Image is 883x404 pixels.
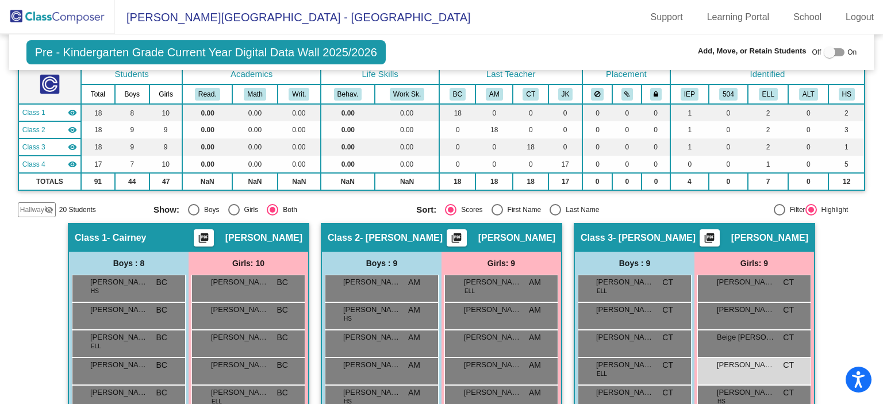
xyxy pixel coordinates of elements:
span: - Cairney [107,232,146,244]
button: IEP [681,88,698,101]
td: 18 [81,104,114,121]
span: AM [529,359,541,371]
td: 44 [115,173,149,190]
td: 0.00 [375,104,440,121]
span: Pre - Kindergarten Grade Current Year Digital Data Wall 2025/2026 [26,40,386,64]
span: Class 2 [328,232,360,244]
button: ELL [759,88,778,101]
td: 2 [748,104,788,121]
span: AM [408,276,420,288]
mat-icon: visibility [68,160,77,169]
td: 18 [439,173,475,190]
td: 9 [115,138,149,156]
th: Life Skills [321,64,439,84]
td: 0.00 [278,156,321,173]
th: Keep away students [582,84,613,104]
td: 0 [709,104,748,121]
td: TOTALS [18,173,81,190]
button: CT [523,88,539,101]
span: 20 Students [59,205,96,215]
td: 3 [828,121,865,138]
td: 47 [149,173,182,190]
div: Boys : 9 [322,252,441,275]
td: 7 [748,173,788,190]
td: 0.00 [182,104,232,121]
td: Alison McElroy - McElroy [18,121,81,138]
td: Cady Thygesen - Thygesen [18,138,81,156]
td: 18 [475,173,513,190]
td: 0 [513,156,548,173]
td: 0.00 [278,138,321,156]
span: [PERSON_NAME] [PERSON_NAME] [90,359,148,371]
td: 18 [513,173,548,190]
span: BC [277,276,288,288]
div: Girls: 9 [441,252,561,275]
div: First Name [503,205,542,215]
th: Academics [182,64,321,84]
span: BC [156,387,167,399]
span: ELL [464,287,475,295]
td: 2 [828,104,865,121]
div: Scores [456,205,482,215]
td: 0 [475,104,513,121]
span: [PERSON_NAME] [343,359,401,371]
td: 0 [670,156,709,173]
span: Sort: [416,205,436,215]
td: 18 [81,121,114,138]
td: 0 [582,173,613,190]
td: 18 [475,121,513,138]
span: [PERSON_NAME] [211,359,268,371]
span: [PERSON_NAME] [596,304,654,315]
mat-icon: picture_as_pdf [197,232,210,248]
div: Filter [785,205,805,215]
td: 0 [439,156,475,173]
button: Math [244,88,266,101]
td: 0 [582,156,613,173]
mat-icon: visibility [68,125,77,134]
span: AM [529,387,541,399]
span: CT [783,387,794,399]
td: 0.00 [278,104,321,121]
span: ELL [91,342,101,351]
td: 1 [670,121,709,138]
a: Learning Portal [698,8,779,26]
th: Placement [582,64,670,84]
td: 10 [149,156,182,173]
th: Total [81,84,114,104]
th: Jessica Kitt [548,84,582,104]
span: AM [529,332,541,344]
td: 12 [828,173,865,190]
td: 0 [709,138,748,156]
td: 0 [475,138,513,156]
span: - [PERSON_NAME] [360,232,443,244]
button: Writ. [289,88,309,101]
td: 2 [748,121,788,138]
span: Class 3 [581,232,613,244]
td: 0.00 [182,121,232,138]
span: AM [529,304,541,316]
td: 0 [612,156,642,173]
a: Support [642,8,692,26]
td: 0 [788,121,828,138]
td: 0.00 [182,138,232,156]
div: Last Name [561,205,599,215]
span: AM [529,276,541,288]
th: Boys [115,84,149,104]
button: HS [839,88,855,101]
td: 0.00 [232,138,278,156]
span: Class 1 [22,107,45,118]
span: Hallway [20,205,44,215]
span: Add, Move, or Retain Students [698,45,807,57]
a: School [784,8,831,26]
td: 0 [582,104,613,121]
span: [PERSON_NAME] [90,304,148,315]
mat-icon: visibility [68,108,77,117]
button: Print Students Details [194,229,214,247]
td: 17 [548,173,582,190]
mat-icon: picture_as_pdf [702,232,716,248]
td: 0 [548,138,582,156]
td: 2 [748,138,788,156]
td: 0 [582,121,613,138]
span: CT [662,304,673,316]
span: [PERSON_NAME] [717,304,774,315]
